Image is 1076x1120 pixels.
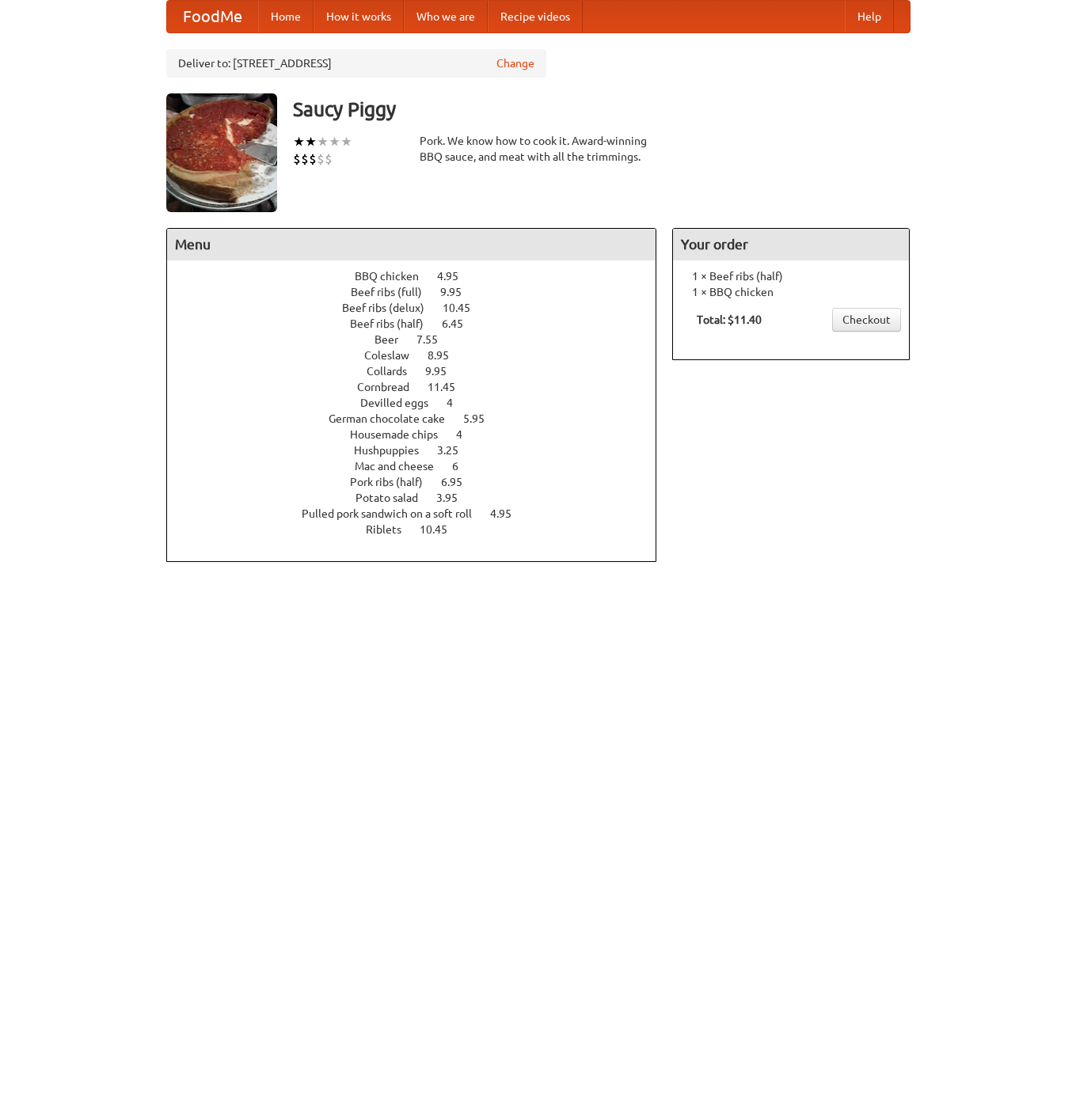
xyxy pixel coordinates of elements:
[301,150,309,168] li: $
[447,397,469,409] span: 4
[456,428,478,441] span: 4
[293,133,305,150] li: ★
[673,229,909,260] h4: Your order
[440,286,477,298] span: 9.95
[420,523,463,536] span: 10.45
[329,133,340,150] li: ★
[367,365,476,378] a: Collards 9.95
[490,507,527,520] span: 4.95
[375,333,467,346] a: Beer 7.55
[354,444,488,457] a: Hushpuppies 3.25
[375,333,414,346] span: Beer
[364,349,478,362] a: Coleslaw 8.95
[357,381,425,393] span: Cornbread
[452,460,474,473] span: 6
[342,302,500,314] a: Beef ribs (delux) 10.45
[309,150,317,168] li: $
[357,381,485,393] a: Cornbread 11.45
[416,333,454,346] span: 7.55
[355,460,450,473] span: Mac and cheese
[832,308,901,332] a: Checkout
[496,55,534,71] a: Change
[428,381,471,393] span: 11.45
[317,133,329,150] li: ★
[329,412,461,425] span: German chocolate cake
[354,444,435,457] span: Hushpuppies
[293,150,301,168] li: $
[442,317,479,330] span: 6.45
[350,428,454,441] span: Housemade chips
[845,1,894,32] a: Help
[355,492,434,504] span: Potato salad
[463,412,500,425] span: 5.95
[360,397,444,409] span: Devilled eggs
[340,133,352,150] li: ★
[681,268,901,284] li: 1 × Beef ribs (half)
[342,302,440,314] span: Beef ribs (delux)
[350,428,492,441] a: Housemade chips 4
[293,93,911,125] h3: Saucy Piggy
[437,270,474,283] span: 4.95
[302,507,488,520] span: Pulled pork sandwich on a soft roll
[317,150,325,168] li: $
[350,476,492,488] a: Pork ribs (half) 6.95
[166,93,277,212] img: angular.jpg
[355,460,488,473] a: Mac and cheese 6
[441,476,478,488] span: 6.95
[302,507,541,520] a: Pulled pork sandwich on a soft roll 4.95
[166,49,546,78] div: Deliver to: [STREET_ADDRESS]
[350,317,439,330] span: Beef ribs (half)
[351,286,491,298] a: Beef ribs (full) 9.95
[681,284,901,300] li: 1 × BBQ chicken
[360,397,482,409] a: Devilled eggs 4
[355,492,487,504] a: Potato salad 3.95
[404,1,488,32] a: Who we are
[350,476,439,488] span: Pork ribs (half)
[366,523,417,536] span: Riblets
[428,349,465,362] span: 8.95
[329,412,514,425] a: German chocolate cake 5.95
[355,270,435,283] span: BBQ chicken
[314,1,404,32] a: How it works
[436,492,473,504] span: 3.95
[437,444,474,457] span: 3.25
[258,1,314,32] a: Home
[425,365,462,378] span: 9.95
[305,133,317,150] li: ★
[488,1,583,32] a: Recipe videos
[325,150,333,168] li: $
[420,133,657,165] div: Pork. We know how to cook it. Award-winning BBQ sauce, and meat with all the trimmings.
[167,229,656,260] h4: Menu
[167,1,258,32] a: FoodMe
[351,286,438,298] span: Beef ribs (full)
[355,270,488,283] a: BBQ chicken 4.95
[366,523,477,536] a: Riblets 10.45
[364,349,425,362] span: Coleslaw
[443,302,486,314] span: 10.45
[367,365,423,378] span: Collards
[350,317,492,330] a: Beef ribs (half) 6.45
[697,313,762,326] b: Total: $11.40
